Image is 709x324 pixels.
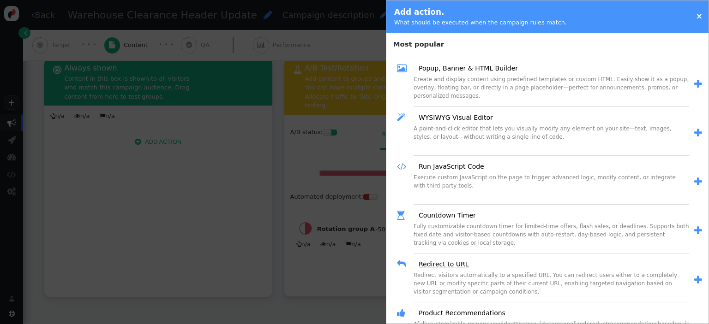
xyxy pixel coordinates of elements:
[397,111,412,124] span: 
[397,209,412,222] span: 
[694,226,702,236] span: 
[689,224,702,238] a: 
[414,271,689,302] div: Redirect visitors automatically to a specified URL. You can redirect users either to a completely...
[397,160,412,173] span: 
[412,259,469,269] a: Redirect to URL
[689,273,702,288] a: 
[694,79,702,89] span: 
[397,258,412,271] span: 
[696,12,703,21] a: ×
[694,128,702,138] span: 
[414,124,689,156] div: A point-and-click editor that lets you visually modify any element on your site—text, images, sty...
[414,222,689,253] div: Fully customizable countdown timer for limited-time offers, flash sales, or deadlines. Supports b...
[412,211,476,220] a: Countdown Timer
[689,126,702,141] a: 
[412,64,518,73] a: Popup, Banner & HTML Builder
[689,77,702,92] a: 
[386,35,709,49] h4: Most popular
[397,306,412,320] span: 
[414,75,689,106] div: Create and display content using predefined templates or custom HTML. Easily show it as a popup, ...
[694,177,702,187] span: 
[412,308,505,318] a: Product Recommendations
[394,18,567,27] div: What should be executed when the campaign rules match.
[414,173,689,205] div: Execute custom JavaScript on the page to trigger advanced logic, modify content, or integrate wit...
[397,62,412,75] span: 
[412,162,484,171] a: Run JavaScript Code
[689,175,702,189] a: 
[694,275,702,285] span: 
[412,113,493,123] a: WYSIWYG Visual Editor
